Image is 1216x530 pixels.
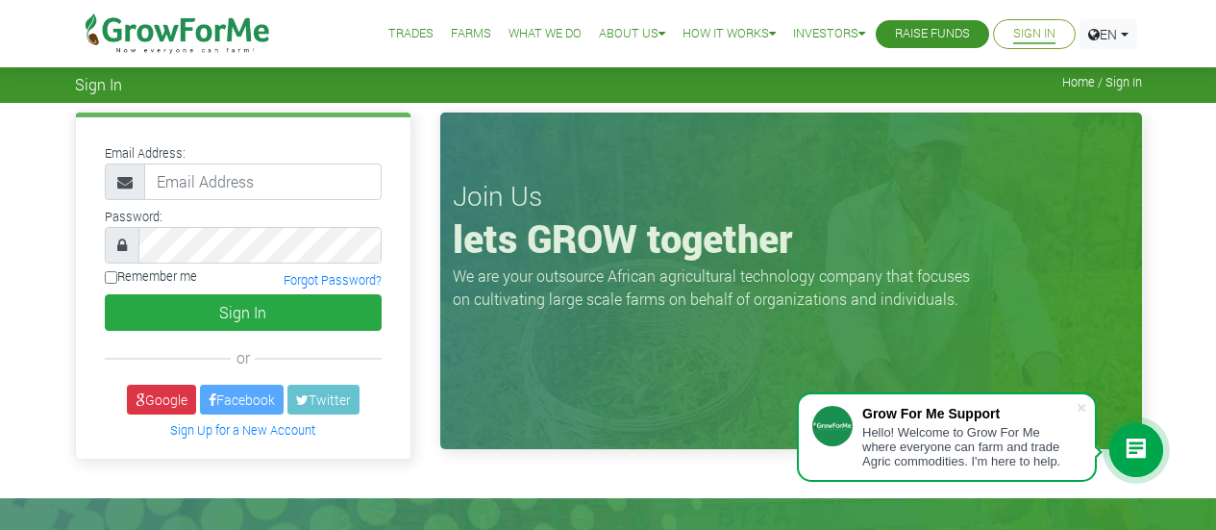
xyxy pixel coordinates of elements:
[1062,75,1142,89] span: Home / Sign In
[284,272,382,288] a: Forgot Password?
[451,24,491,44] a: Farms
[75,75,122,93] span: Sign In
[105,208,162,226] label: Password:
[170,422,315,438] a: Sign Up for a New Account
[453,180,1129,213] h3: Join Us
[453,265,981,311] p: We are your outsource African agricultural technology company that focuses on cultivating large s...
[793,24,865,44] a: Investors
[105,267,197,286] label: Remember me
[144,164,382,200] input: Email Address
[895,24,970,44] a: Raise Funds
[105,294,382,331] button: Sign In
[1080,19,1137,49] a: EN
[862,425,1076,468] div: Hello! Welcome to Grow For Me where everyone can farm and trade Agric commodities. I'm here to help.
[388,24,434,44] a: Trades
[1013,24,1055,44] a: Sign In
[105,144,186,163] label: Email Address:
[105,346,382,369] div: or
[105,271,117,284] input: Remember me
[127,385,196,415] a: Google
[682,24,776,44] a: How it Works
[453,215,1129,262] h1: lets GROW together
[599,24,665,44] a: About Us
[862,406,1076,421] div: Grow For Me Support
[509,24,582,44] a: What We Do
